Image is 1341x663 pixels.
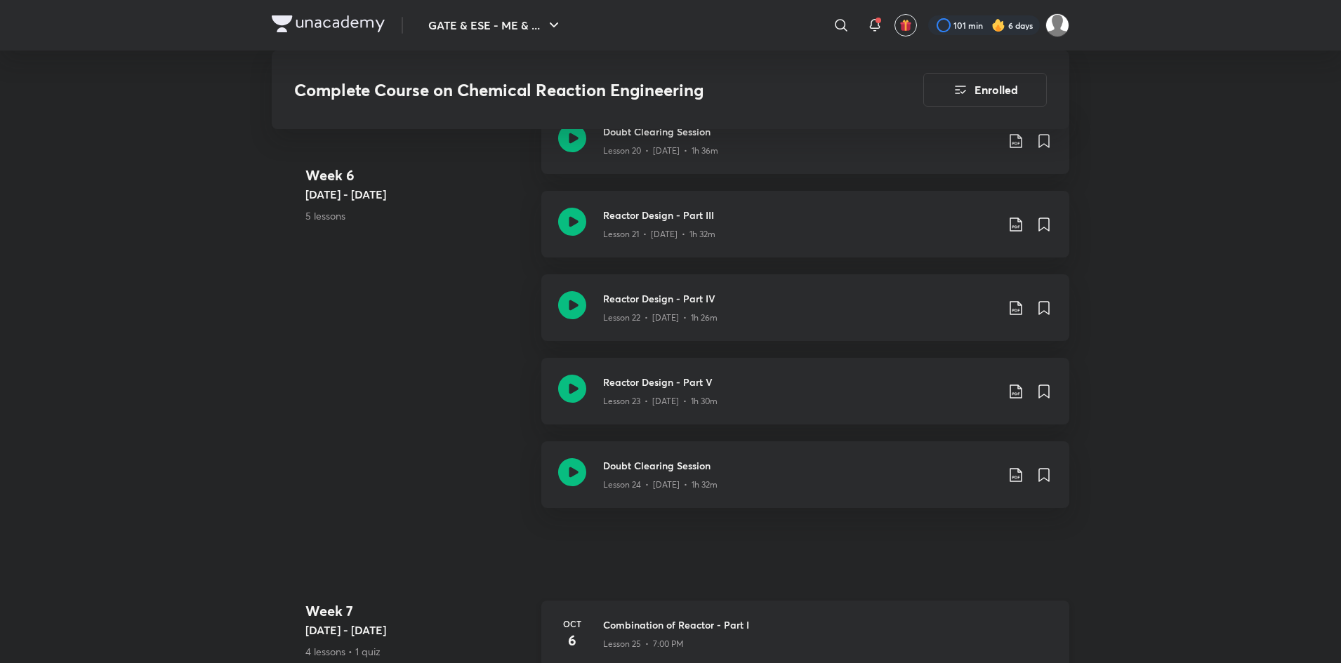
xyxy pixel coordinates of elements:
[923,73,1047,107] button: Enrolled
[603,124,996,139] h3: Doubt Clearing Session
[541,191,1069,274] a: Reactor Design - Part IIILesson 21 • [DATE] • 1h 32m
[894,14,917,36] button: avatar
[603,291,996,306] h3: Reactor Design - Part IV
[899,19,912,32] img: avatar
[603,228,715,241] p: Lesson 21 • [DATE] • 1h 32m
[305,622,530,638] h5: [DATE] - [DATE]
[603,395,718,408] p: Lesson 23 • [DATE] • 1h 30m
[305,165,530,186] h4: Week 6
[272,15,385,36] a: Company Logo
[558,630,586,651] h4: 6
[603,458,996,473] h3: Doubt Clearing Session
[541,274,1069,358] a: Reactor Design - Part IVLesson 22 • [DATE] • 1h 26m
[541,441,1069,525] a: Doubt Clearing SessionLesson 24 • [DATE] • 1h 32m
[294,80,844,100] h3: Complete Course on Chemical Reaction Engineering
[305,208,530,223] p: 5 lessons
[603,312,718,324] p: Lesson 22 • [DATE] • 1h 26m
[603,208,996,222] h3: Reactor Design - Part III
[541,107,1069,191] a: Doubt Clearing SessionLesson 20 • [DATE] • 1h 36m
[420,11,571,39] button: GATE & ESE - ME & ...
[603,617,1052,632] h3: Combination of Reactor - Part I
[272,15,385,32] img: Company Logo
[541,358,1069,441] a: Reactor Design - Part VLesson 23 • [DATE] • 1h 30m
[603,375,996,389] h3: Reactor Design - Part V
[305,644,530,659] p: 4 lessons • 1 quiz
[991,18,1005,32] img: streak
[1045,13,1069,37] img: Prakhar Mishra
[603,638,684,650] p: Lesson 25 • 7:00 PM
[305,601,530,622] h4: Week 7
[603,478,718,491] p: Lesson 24 • [DATE] • 1h 32m
[558,617,586,630] h6: Oct
[305,186,530,203] h5: [DATE] - [DATE]
[603,145,718,157] p: Lesson 20 • [DATE] • 1h 36m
